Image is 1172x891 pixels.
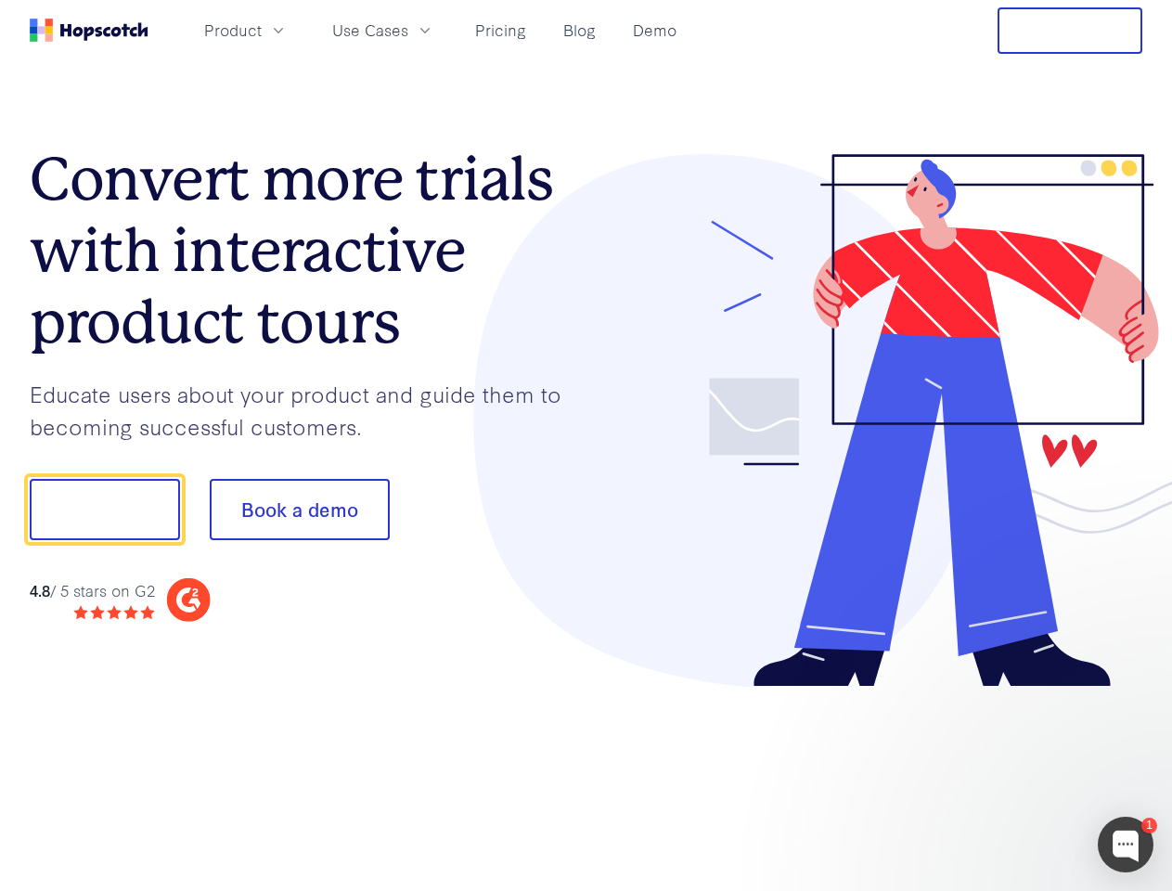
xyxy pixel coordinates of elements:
div: 1 [1141,818,1157,833]
h1: Convert more trials with interactive product tours [30,144,586,357]
button: Use Cases [321,15,445,45]
button: Product [193,15,299,45]
button: Show me! [30,479,180,540]
a: Home [30,19,148,42]
p: Educate users about your product and guide them to becoming successful customers. [30,378,586,442]
a: Demo [625,15,684,45]
strong: 4.8 [30,579,50,600]
button: Book a demo [210,479,390,540]
div: / 5 stars on G2 [30,579,155,602]
button: Free Trial [998,7,1142,54]
a: Blog [556,15,603,45]
span: Use Cases [332,19,408,42]
a: Pricing [468,15,534,45]
span: Product [204,19,262,42]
